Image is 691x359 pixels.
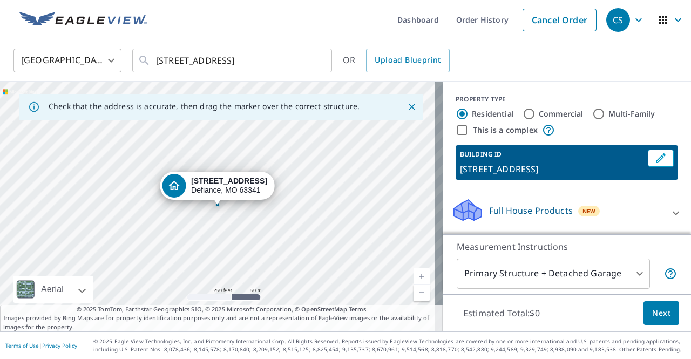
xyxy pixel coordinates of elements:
[301,305,347,313] a: OpenStreetMap
[5,342,39,349] a: Terms of Use
[38,276,67,303] div: Aerial
[19,12,147,28] img: EV Logo
[457,259,650,289] div: Primary Structure + Detached Garage
[343,49,450,72] div: OR
[539,109,584,119] label: Commercial
[460,150,502,159] p: BUILDING ID
[652,307,670,320] span: Next
[49,101,360,111] p: Check that the address is accurate, then drag the marker over the correct structure.
[664,267,677,280] span: Your report will include the primary structure and a detached garage if one exists.
[191,177,267,185] strong: [STREET_ADDRESS]
[13,276,93,303] div: Aerial
[349,305,367,313] a: Terms
[77,305,367,314] span: © 2025 TomTom, Earthstar Geographics SIO, © 2025 Microsoft Corporation, ©
[93,337,686,354] p: © 2025 Eagle View Technologies, Inc. and Pictometry International Corp. All Rights Reserved. Repo...
[455,301,548,325] p: Estimated Total: $0
[405,100,419,114] button: Close
[648,150,674,167] button: Edit building 1
[5,342,77,349] p: |
[375,53,441,67] span: Upload Blueprint
[582,207,596,215] span: New
[42,342,77,349] a: Privacy Policy
[366,49,449,72] a: Upload Blueprint
[523,9,597,31] a: Cancel Order
[473,125,538,136] label: This is a complex
[160,172,275,205] div: Dropped pin, building 1, Residential property, 3848 Indian Ridge Ln Defiance, MO 63341
[456,94,678,104] div: PROPERTY TYPE
[191,177,267,195] div: Defiance, MO 63341
[643,301,679,326] button: Next
[460,162,643,175] p: [STREET_ADDRESS]
[414,285,430,301] a: Current Level 17, Zoom Out
[606,8,630,32] div: CS
[451,198,682,228] div: Full House ProductsNew
[608,109,655,119] label: Multi-Family
[13,45,121,76] div: [GEOGRAPHIC_DATA]
[156,45,310,76] input: Search by address or latitude-longitude
[414,268,430,285] a: Current Level 17, Zoom In
[472,109,514,119] label: Residential
[457,240,677,253] p: Measurement Instructions
[489,204,573,217] p: Full House Products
